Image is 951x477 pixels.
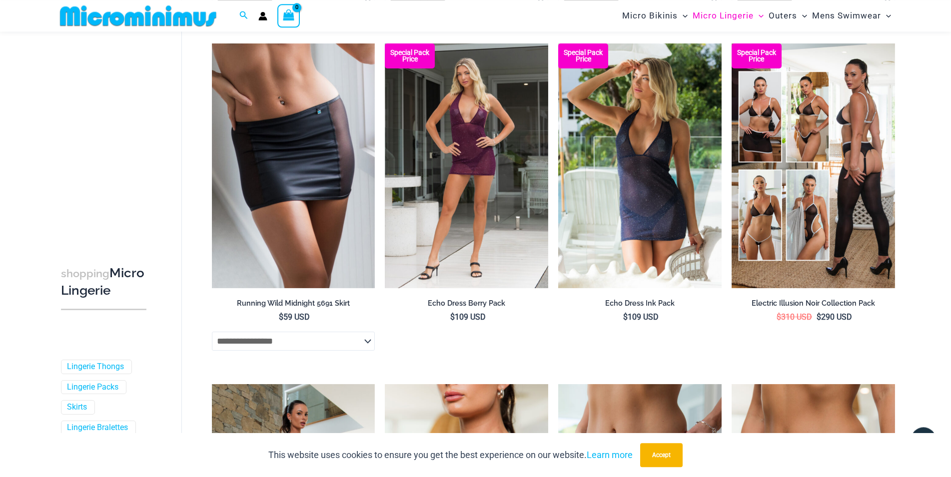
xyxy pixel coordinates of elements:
[693,3,754,28] span: Micro Lingerie
[640,443,683,467] button: Accept
[67,402,87,413] a: Skirts
[61,267,109,279] span: shopping
[279,312,310,322] bdi: 59 USD
[797,3,807,28] span: Menu Toggle
[623,312,628,322] span: $
[678,3,688,28] span: Menu Toggle
[620,3,690,28] a: Micro BikinisMenu ToggleMenu Toggle
[67,361,124,372] a: Lingerie Thongs
[754,3,764,28] span: Menu Toggle
[385,43,548,288] a: Echo Berry 5671 Dress 682 Thong 02 Echo Berry 5671 Dress 682 Thong 05Echo Berry 5671 Dress 682 Th...
[385,43,548,288] img: Echo Berry 5671 Dress 682 Thong 02
[212,43,375,288] img: Running Wild Midnight 5691 Skirt
[623,312,659,322] bdi: 109 USD
[732,49,782,62] b: Special Pack Price
[61,264,146,299] h3: Micro Lingerie
[732,299,895,308] h2: Electric Illusion Noir Collection Pack
[812,3,881,28] span: Mens Swimwear
[558,43,722,288] img: Echo Ink 5671 Dress 682 Thong 07
[212,43,375,288] a: Running Wild Midnight 5691 SkirtRunning Wild Midnight 1052 Top 5691 Skirt 06Running Wild Midnight...
[558,299,722,308] h2: Echo Dress Ink Pack
[268,448,633,463] p: This website uses cookies to ensure you get the best experience on our website.
[279,312,283,322] span: $
[622,3,678,28] span: Micro Bikinis
[618,1,896,30] nav: Site Navigation
[810,3,894,28] a: Mens SwimwearMenu ToggleMenu Toggle
[450,312,455,322] span: $
[777,312,812,322] bdi: 310 USD
[777,312,781,322] span: $
[732,43,895,288] img: Collection Pack (3)
[732,43,895,288] a: Collection Pack (3) Electric Illusion Noir 1949 Bodysuit 04Electric Illusion Noir 1949 Bodysuit 04
[61,33,151,233] iframe: TrustedSite Certified
[385,299,548,308] h2: Echo Dress Berry Pack
[558,43,722,288] a: Echo Ink 5671 Dress 682 Thong 07 Echo Ink 5671 Dress 682 Thong 08Echo Ink 5671 Dress 682 Thong 08
[732,299,895,312] a: Electric Illusion Noir Collection Pack
[385,49,435,62] b: Special Pack Price
[450,312,486,322] bdi: 109 USD
[67,423,128,433] a: Lingerie Bralettes
[212,299,375,312] a: Running Wild Midnight 5691 Skirt
[690,3,766,28] a: Micro LingerieMenu ToggleMenu Toggle
[558,49,608,62] b: Special Pack Price
[817,312,852,322] bdi: 290 USD
[277,4,300,27] a: View Shopping Cart, empty
[239,9,248,22] a: Search icon link
[56,4,220,27] img: MM SHOP LOGO FLAT
[587,450,633,460] a: Learn more
[769,3,797,28] span: Outers
[67,382,118,392] a: Lingerie Packs
[817,312,821,322] span: $
[558,299,722,312] a: Echo Dress Ink Pack
[258,11,267,20] a: Account icon link
[881,3,891,28] span: Menu Toggle
[766,3,810,28] a: OutersMenu ToggleMenu Toggle
[212,299,375,308] h2: Running Wild Midnight 5691 Skirt
[385,299,548,312] a: Echo Dress Berry Pack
